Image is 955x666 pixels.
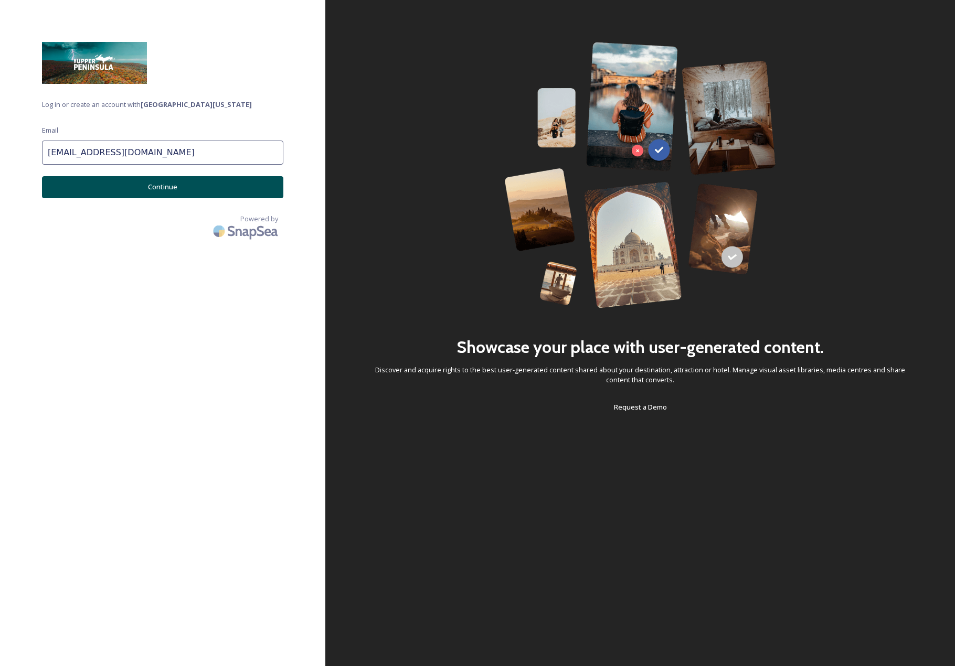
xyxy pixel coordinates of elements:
[504,42,776,308] img: 63b42ca75bacad526042e722_Group%20154-p-800.png
[42,125,58,135] span: Email
[42,141,283,165] input: john.doe@snapsea.io
[210,219,283,243] img: SnapSea Logo
[367,365,913,385] span: Discover and acquire rights to the best user-generated content shared about your destination, att...
[614,402,667,412] span: Request a Demo
[141,100,252,109] strong: [GEOGRAPHIC_DATA][US_STATE]
[42,42,147,84] img: snapsea%20wide%20logo.jpg
[42,176,283,198] button: Continue
[42,100,283,110] span: Log in or create an account with
[457,335,824,360] h2: Showcase your place with user-generated content.
[240,214,278,224] span: Powered by
[614,401,667,413] a: Request a Demo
